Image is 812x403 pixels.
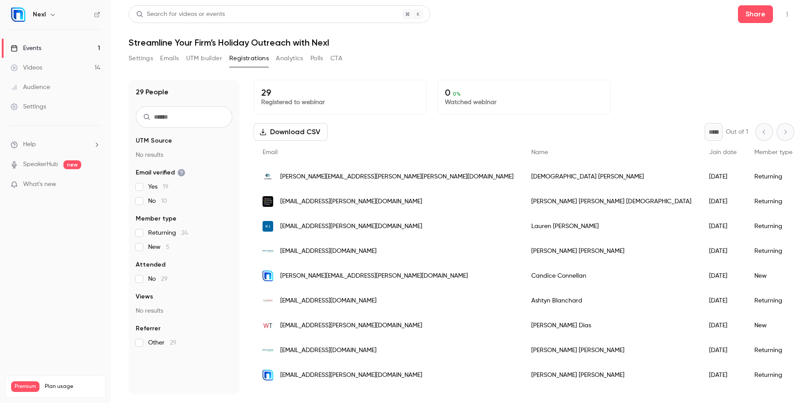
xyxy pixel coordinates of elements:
[136,306,232,315] p: No results
[522,263,700,288] div: Candice Connellan
[745,313,801,338] div: New
[522,288,700,313] div: Ashtyn Blanchard
[445,87,603,98] p: 0
[148,338,177,347] span: Other
[700,363,745,387] div: [DATE]
[280,247,377,256] span: [EMAIL_ADDRESS][DOMAIN_NAME]
[148,229,188,237] span: Returning
[700,239,745,263] div: [DATE]
[148,275,168,283] span: No
[136,151,232,159] p: No results
[11,44,41,53] div: Events
[129,37,794,48] h1: Streamline Your Firm’s Holiday Outreach with Nexl
[310,51,323,66] button: Polls
[148,182,169,191] span: Yes
[136,87,169,97] h1: 29 People
[522,189,700,214] div: [PERSON_NAME] [PERSON_NAME] [DEMOGRAPHIC_DATA]
[522,363,700,387] div: [PERSON_NAME] [PERSON_NAME]
[63,160,81,169] span: new
[33,10,46,19] h6: Nexl
[745,263,801,288] div: New
[136,10,225,19] div: Search for videos or events
[23,160,58,169] a: SpeakerHub
[522,239,700,263] div: [PERSON_NAME] [PERSON_NAME]
[45,383,100,390] span: Plan usage
[136,168,185,177] span: Email verified
[700,214,745,239] div: [DATE]
[263,149,278,155] span: Email
[522,214,700,239] div: Lauren [PERSON_NAME]
[453,91,461,97] span: 0 %
[280,197,422,206] span: [EMAIL_ADDRESS][PERSON_NAME][DOMAIN_NAME]
[136,324,161,333] span: Referrer
[263,171,273,182] img: olivares.mx
[136,136,232,347] section: facet-groups
[280,371,422,380] span: [EMAIL_ADDRESS][PERSON_NAME][DOMAIN_NAME]
[136,214,177,223] span: Member type
[261,87,419,98] p: 29
[726,128,748,136] p: Out of 1
[700,189,745,214] div: [DATE]
[700,313,745,338] div: [DATE]
[148,197,167,205] span: No
[700,263,745,288] div: [DATE]
[186,51,222,66] button: UTM builder
[170,340,177,346] span: 29
[23,140,36,149] span: Help
[263,221,273,232] img: koleyjessen.com
[261,98,419,107] p: Registered to webinar
[738,5,773,23] button: Share
[700,288,745,313] div: [DATE]
[136,136,172,145] span: UTM Source
[709,149,737,155] span: Join date
[280,296,377,306] span: [EMAIL_ADDRESS][DOMAIN_NAME]
[181,230,188,236] span: 24
[136,260,165,269] span: Attended
[445,98,603,107] p: Watched webinar
[263,246,273,256] img: babstcalland.com
[11,83,50,92] div: Audience
[160,51,179,66] button: Emails
[11,8,25,22] img: Nexl
[263,370,273,380] img: nexl.cloud
[745,214,801,239] div: Returning
[745,189,801,214] div: Returning
[700,164,745,189] div: [DATE]
[280,271,468,281] span: [PERSON_NAME][EMAIL_ADDRESS][PERSON_NAME][DOMAIN_NAME]
[136,292,153,301] span: Views
[11,140,100,149] li: help-dropdown-opener
[163,184,169,190] span: 19
[254,123,328,141] button: Download CSV
[229,51,269,66] button: Registrations
[700,338,745,363] div: [DATE]
[161,198,167,204] span: 10
[161,276,168,282] span: 29
[263,320,273,331] img: weintraub.com
[166,244,169,250] span: 5
[23,180,56,189] span: What's new
[129,51,153,66] button: Settings
[754,149,792,155] span: Member type
[522,164,700,189] div: [DEMOGRAPHIC_DATA] [PERSON_NAME]
[330,51,342,66] button: CTA
[263,271,273,281] img: nexl.cloud
[280,222,422,231] span: [EMAIL_ADDRESS][PERSON_NAME][DOMAIN_NAME]
[11,381,39,392] span: Premium
[745,164,801,189] div: Returning
[531,149,548,155] span: Name
[148,243,169,252] span: New
[11,102,46,111] div: Settings
[522,313,700,338] div: [PERSON_NAME] Dias
[745,239,801,263] div: Returning
[745,288,801,313] div: Returning
[11,63,42,72] div: Videos
[263,196,273,207] img: rebaza-alcazar.com
[263,295,273,306] img: clydesnow.com
[745,338,801,363] div: Returning
[263,345,273,356] img: babstcalland.com
[280,321,422,330] span: [EMAIL_ADDRESS][PERSON_NAME][DOMAIN_NAME]
[280,172,514,182] span: [PERSON_NAME][EMAIL_ADDRESS][PERSON_NAME][PERSON_NAME][DOMAIN_NAME]
[522,338,700,363] div: [PERSON_NAME] [PERSON_NAME]
[745,363,801,387] div: Returning
[280,346,377,355] span: [EMAIL_ADDRESS][DOMAIN_NAME]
